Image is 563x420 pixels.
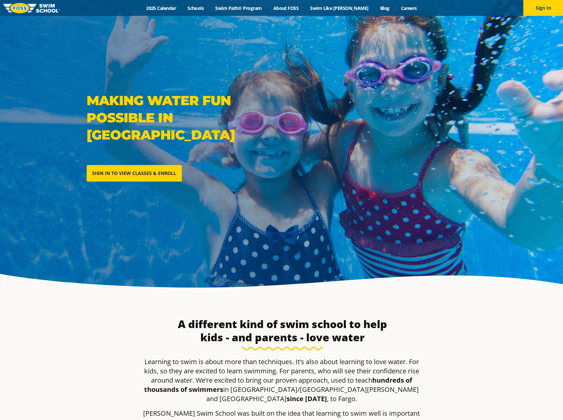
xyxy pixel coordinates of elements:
a: 2025 Calendar [141,5,182,11]
a: Schools [182,5,210,11]
strong: since [DATE] [287,394,327,403]
a: Careers [395,5,422,11]
strong: hundreds of thousands of swimmers [144,376,412,394]
a: SIGN IN TO VIEW CLASSES & ENROLL [87,165,182,182]
img: FOSS Swim School Logo [3,3,60,13]
h3: A different kind of swim school to help kids - and parents - love water [167,317,398,344]
a: Swim Path® Program [210,5,267,11]
p: Making water fun possible in [GEOGRAPHIC_DATA] [87,92,278,144]
p: Learning to swim is about more than techniques. It’s also about learning to love water. For kids,... [142,357,421,403]
a: Blog [374,5,395,11]
a: About FOSS [267,5,304,11]
a: Swim Like [PERSON_NAME] [304,5,375,11]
